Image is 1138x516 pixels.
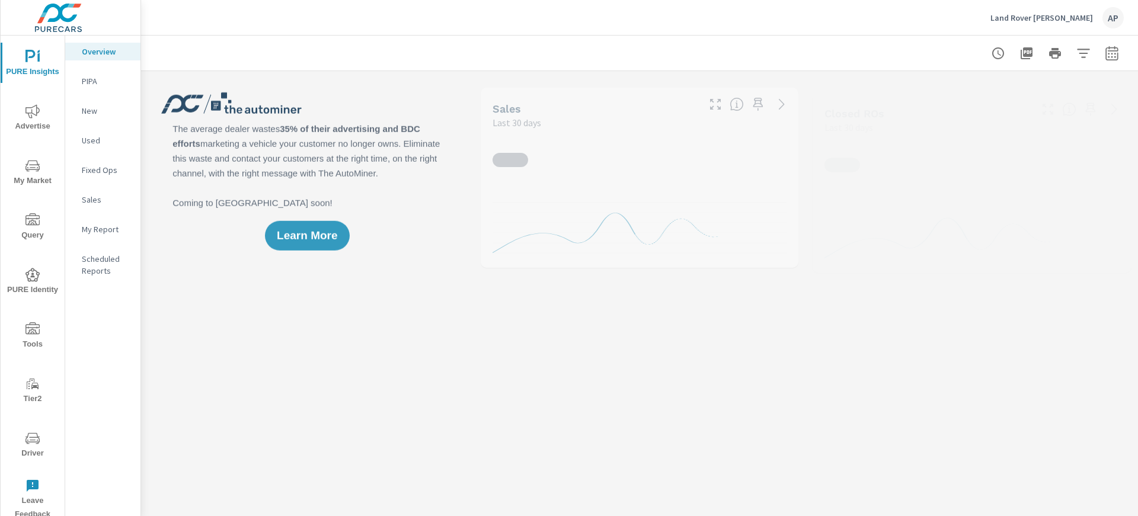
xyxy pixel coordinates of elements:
[65,161,140,179] div: Fixed Ops
[65,250,140,280] div: Scheduled Reports
[493,116,541,130] p: Last 30 days
[82,223,131,235] p: My Report
[749,95,768,114] span: Save this to your personalized report
[82,46,131,57] p: Overview
[706,95,725,114] button: Make Fullscreen
[1102,7,1124,28] div: AP
[82,194,131,206] p: Sales
[82,253,131,277] p: Scheduled Reports
[65,72,140,90] div: PIPA
[265,221,349,251] button: Learn More
[1062,102,1076,116] span: Number of Repair Orders Closed by the selected dealership group over the selected time range. [So...
[65,102,140,120] div: New
[65,191,140,209] div: Sales
[65,132,140,149] div: Used
[82,134,131,146] p: Used
[1038,100,1057,118] button: Make Fullscreen
[4,431,61,460] span: Driver
[824,120,873,134] p: Last 30 days
[65,43,140,60] div: Overview
[4,159,61,188] span: My Market
[82,105,131,117] p: New
[4,50,61,79] span: PURE Insights
[4,268,61,297] span: PURE Identity
[730,97,744,111] span: Number of vehicles sold by the dealership over the selected date range. [Source: This data is sou...
[4,213,61,242] span: Query
[65,220,140,238] div: My Report
[82,75,131,87] p: PIPA
[1072,41,1095,65] button: Apply Filters
[824,107,884,120] h5: Closed ROs
[82,164,131,176] p: Fixed Ops
[772,95,791,114] a: See more details in report
[990,12,1093,23] p: Land Rover [PERSON_NAME]
[1015,41,1038,65] button: "Export Report to PDF"
[4,104,61,133] span: Advertise
[4,322,61,351] span: Tools
[1081,100,1100,118] span: Save this to your personalized report
[1105,100,1124,118] a: See more details in report
[1043,41,1067,65] button: Print Report
[493,102,521,115] h5: Sales
[4,377,61,406] span: Tier2
[1100,41,1124,65] button: Select Date Range
[277,230,337,241] span: Learn More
